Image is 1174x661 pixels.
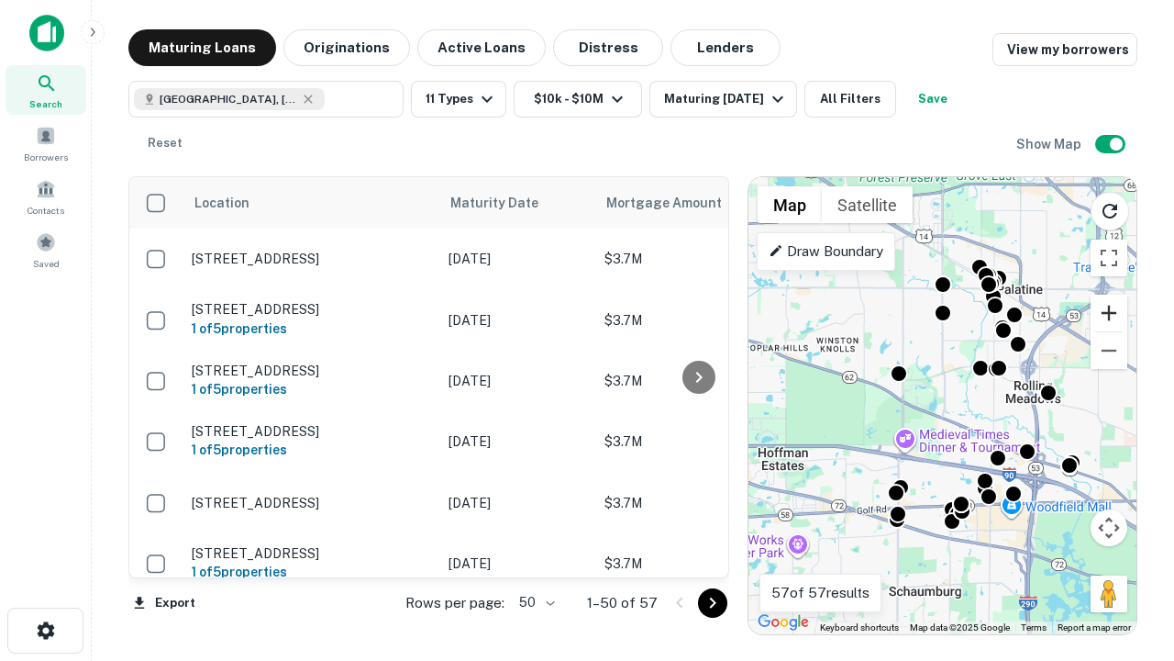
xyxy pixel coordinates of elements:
[128,589,200,617] button: Export
[698,588,727,618] button: Go to next page
[606,192,746,214] span: Mortgage Amount
[553,29,663,66] button: Distress
[1091,192,1129,230] button: Reload search area
[29,96,62,111] span: Search
[449,431,586,452] p: [DATE]
[411,81,506,118] button: 11 Types
[6,225,86,274] a: Saved
[283,29,410,66] button: Originations
[29,15,64,51] img: capitalize-icon.png
[604,310,788,330] p: $3.7M
[136,125,194,162] button: Reset
[160,91,297,107] span: [GEOGRAPHIC_DATA], [GEOGRAPHIC_DATA]
[192,319,430,339] h6: 1 of 5 properties
[405,592,504,614] p: Rows per page:
[192,495,430,511] p: [STREET_ADDRESS]
[24,150,68,164] span: Borrowers
[1091,510,1127,546] button: Map camera controls
[192,251,430,267] p: [STREET_ADDRESS]
[417,29,546,66] button: Active Loans
[192,440,430,460] h6: 1 of 5 properties
[192,363,430,379] p: [STREET_ADDRESS]
[6,172,86,221] a: Contacts
[903,81,962,118] button: Save your search to get updates of matches that match your search criteria.
[649,81,797,118] button: Maturing [DATE]
[604,554,788,574] p: $3.7M
[28,203,64,218] span: Contacts
[771,582,869,604] p: 57 of 57 results
[1091,332,1127,369] button: Zoom out
[604,249,788,269] p: $3.7M
[604,371,788,391] p: $3.7M
[6,65,86,115] a: Search
[670,29,781,66] button: Lenders
[758,186,822,223] button: Show street map
[449,554,586,574] p: [DATE]
[449,493,586,513] p: [DATE]
[33,256,60,271] span: Saved
[192,562,430,582] h6: 1 of 5 properties
[595,177,797,229] th: Mortgage Amount
[449,249,586,269] p: [DATE]
[664,88,789,110] div: Maturing [DATE]
[439,177,595,229] th: Maturity Date
[192,423,430,440] p: [STREET_ADDRESS]
[450,192,562,214] span: Maturity Date
[192,301,430,318] p: [STREET_ADDRESS]
[1091,295,1127,331] button: Zoom in
[128,29,276,66] button: Maturing Loans
[192,379,430,399] h6: 1 of 5 properties
[753,611,814,634] a: Open this area in Google Maps (opens a new window)
[1016,134,1084,154] h6: Show Map
[1021,622,1047,633] a: Terms (opens in new tab)
[910,622,1010,633] span: Map data ©2025 Google
[604,493,788,513] p: $3.7M
[992,33,1137,66] a: View my borrowers
[748,177,1136,634] div: 0 0
[192,545,430,562] p: [STREET_ADDRESS]
[183,177,439,229] th: Location
[587,592,658,614] p: 1–50 of 57
[512,589,558,616] div: 50
[1082,514,1174,602] iframe: Chat Widget
[194,192,249,214] span: Location
[604,431,788,452] p: $3.7M
[514,81,642,118] button: $10k - $10M
[1091,240,1127,276] button: Toggle fullscreen view
[804,81,896,118] button: All Filters
[1058,622,1131,633] a: Report a map error
[6,118,86,168] a: Borrowers
[820,622,899,634] button: Keyboard shortcuts
[449,371,586,391] p: [DATE]
[753,611,814,634] img: Google
[822,186,913,223] button: Show satellite imagery
[449,310,586,330] p: [DATE]
[769,241,883,263] p: Draw Boundary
